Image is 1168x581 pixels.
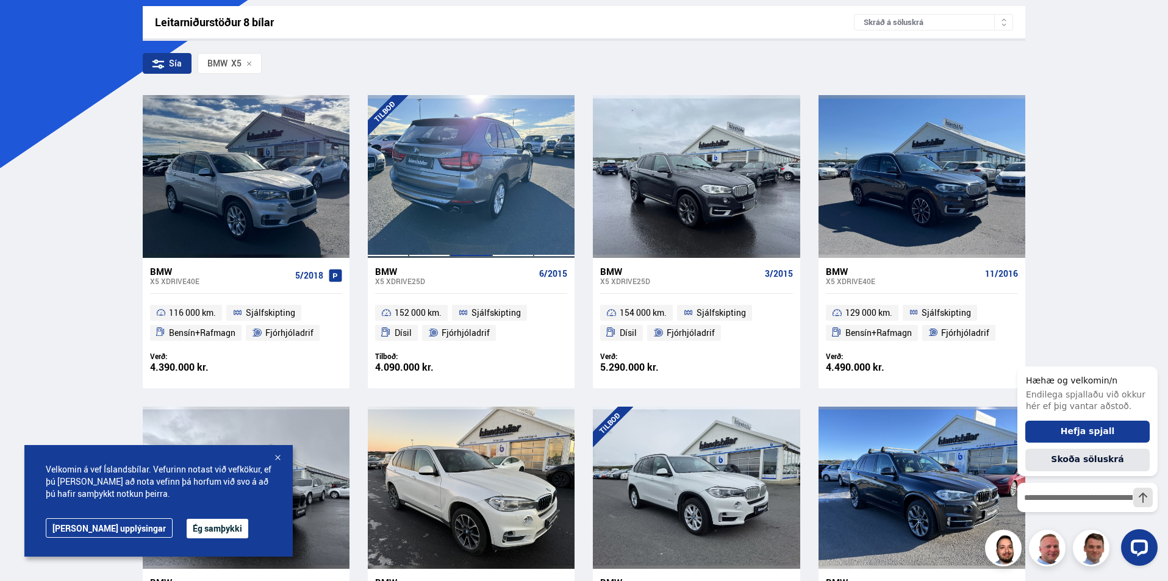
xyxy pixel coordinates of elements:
span: Sjálfskipting [697,305,746,320]
div: BMW [207,59,228,68]
div: Verð: [150,352,246,361]
span: 3/2015 [765,269,793,279]
a: BMW X5 XDRIVE25D 6/2015 152 000 km. Sjálfskipting Dísil Fjórhjóladrif Tilboð: 4.090.000 kr. [368,258,575,388]
div: 5.290.000 kr. [600,362,697,372]
div: BMW [375,266,534,277]
a: BMW X5 XDRIVE40E 5/2018 116 000 km. Sjálfskipting Bensín+Rafmagn Fjórhjóladrif Verð: 4.390.000 kr. [143,258,349,388]
span: Sjálfskipting [922,305,971,320]
iframe: LiveChat chat widget [1008,344,1163,576]
div: 4.390.000 kr. [150,362,246,372]
div: BMW [826,266,980,277]
div: X5 XDRIVE40E [150,277,290,285]
button: Ég samþykki [187,519,248,538]
span: 116 000 km. [169,305,216,320]
div: Verð: [600,352,697,361]
span: 129 000 km. [845,305,892,320]
span: Fjórhjóladrif [667,326,715,340]
span: 11/2016 [985,269,1018,279]
div: 4.090.000 kr. [375,362,471,372]
div: 4.490.000 kr. [826,362,922,372]
div: Skráð á söluskrá [854,14,1013,30]
div: X5 XDRIVE25D [375,277,534,285]
div: Sía [143,53,192,74]
span: Fjórhjóladrif [442,326,490,340]
span: Bensín+Rafmagn [169,326,235,340]
div: X5 XDRIVE25D [600,277,759,285]
div: Verð: [826,352,922,361]
div: BMW [150,266,290,277]
div: Tilboð: [375,352,471,361]
span: Fjórhjóladrif [265,326,313,340]
div: X5 XDRIVE40E [826,277,980,285]
div: BMW [600,266,759,277]
a: BMW X5 XDRIVE25D 3/2015 154 000 km. Sjálfskipting Dísil Fjórhjóladrif Verð: 5.290.000 kr. [593,258,800,388]
span: X5 [207,59,242,68]
span: 6/2015 [539,269,567,279]
span: Velkomin á vef Íslandsbílar. Vefurinn notast við vefkökur, ef þú [PERSON_NAME] að nota vefinn þá ... [46,463,271,500]
span: Fjórhjóladrif [941,326,989,340]
span: 152 000 km. [395,305,442,320]
span: 5/2018 [295,271,323,280]
span: Sjálfskipting [246,305,295,320]
a: BMW X5 XDRIVE40E 11/2016 129 000 km. Sjálfskipting Bensín+Rafmagn Fjórhjóladrif Verð: 4.490.000 kr. [819,258,1025,388]
span: Bensín+Rafmagn [845,326,912,340]
span: Dísil [395,326,412,340]
img: nhp88E3Fdnt1Opn2.png [987,532,1023,568]
span: 154 000 km. [620,305,667,320]
div: Leitarniðurstöður 8 bílar [155,16,855,29]
span: Sjálfskipting [471,305,521,320]
a: [PERSON_NAME] upplýsingar [46,518,173,538]
span: Dísil [620,326,637,340]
